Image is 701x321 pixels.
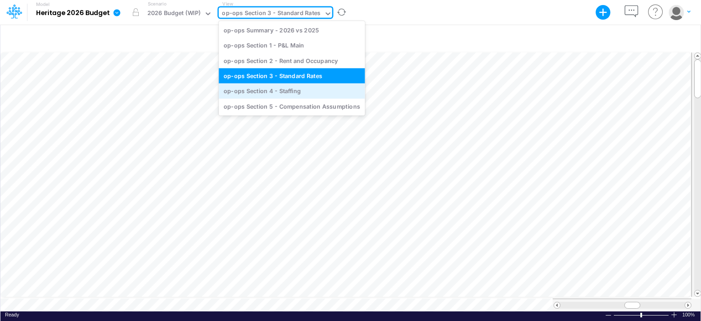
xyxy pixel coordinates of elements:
label: Scenario [148,0,167,7]
div: Zoom [640,313,642,317]
div: op-ops Summary - 2026 vs 2025 [219,22,365,37]
div: op-ops Section 2 - Rent and Occupancy [219,53,365,68]
div: op-ops Section 5 - Compensation Assumptions [219,99,365,114]
div: Zoom [613,311,670,318]
div: Zoom level [682,311,696,318]
div: op-ops Section 3 - Standard Rates [222,9,320,19]
label: Model [36,2,50,7]
div: op-ops Section 4 - Staffing [219,84,365,99]
div: In Ready mode [5,311,19,318]
div: Zoom In [670,311,678,318]
label: View [222,0,233,7]
div: op-ops Section 3 - Standard Rates [219,68,365,83]
div: op-ops Section 1 - P&L Main [219,38,365,53]
span: 100% [682,311,696,318]
span: Ready [5,312,19,317]
b: Heritage 2026 Budget [36,9,110,17]
div: 2026 Budget (WIP) [147,9,201,19]
div: Zoom Out [605,312,612,319]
